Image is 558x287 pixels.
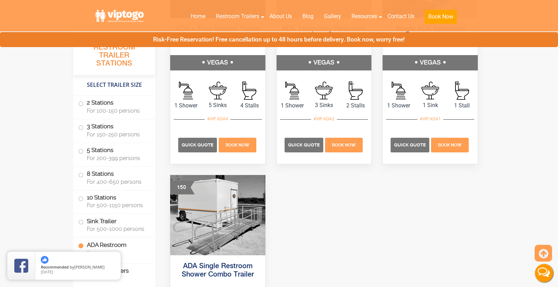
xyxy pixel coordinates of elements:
[311,114,337,123] div: #VIP ADA2
[73,78,155,92] h4: Select Trailer Size
[218,141,257,148] a: Book Now
[170,55,265,70] h5: VEGAS
[41,256,48,264] img: thumbs up icon
[209,82,227,99] img: an icon of sink
[414,101,446,109] span: 1 Sink
[226,143,249,148] span: Book Now
[264,9,297,24] a: About Us
[430,141,470,148] a: Book Now
[315,82,333,99] img: an icon of sink
[41,265,115,270] span: by
[78,143,150,165] label: 5 Stations
[78,119,150,141] label: 3 Stations
[182,142,213,148] span: Quick Quote
[87,226,147,232] span: For 500-1000 persons
[170,175,265,255] img: ADA Single Restroom Shower Combo Trailer
[277,55,372,70] h5: VEGAS
[41,264,69,270] span: Recommended
[170,101,202,110] span: 1 Shower
[421,82,439,99] img: an icon of sink
[417,114,443,123] div: #VIP ADA1
[205,114,231,123] div: #VIP ADA4
[346,9,382,24] a: Resources
[530,259,558,287] button: Live Chat
[14,259,28,273] img: Review Rating
[87,155,147,161] span: For 200-399 persons
[41,269,53,274] span: [DATE]
[349,82,363,100] img: an icon of stall
[285,141,324,148] a: Quick Quote
[170,181,195,195] div: 150
[438,143,462,148] span: Book Now
[78,214,150,235] label: Sink Trailer
[319,9,346,24] a: Gallery
[73,33,155,75] h3: All Portable Restroom Trailer Stations
[392,82,406,100] img: an icon of Shower
[179,82,193,100] img: an icon of Shower
[242,82,256,100] img: an icon of stall
[288,142,320,148] span: Quick Quote
[87,107,147,114] span: For 100-150 persons
[87,131,147,138] span: For 150-250 persons
[178,141,218,148] a: Quick Quote
[87,202,147,209] span: For 500-1150 persons
[394,142,426,148] span: Quick Quote
[87,179,147,185] span: For 400-650 persons
[308,101,340,109] span: 3 Sinks
[78,167,150,188] label: 8 Stations
[382,9,420,24] a: Contact Us
[78,190,150,212] label: 10 Stations
[74,264,105,270] span: [PERSON_NAME]
[455,82,469,100] img: an icon of stall
[211,9,264,24] a: Restroom Trailers
[340,101,371,110] span: 2 Stalls
[78,96,150,117] label: 2 Stations
[332,143,356,148] span: Book Now
[383,101,414,110] span: 1 Shower
[297,9,319,24] a: Blog
[420,9,462,28] a: Book Now
[277,101,308,110] span: 1 Shower
[324,141,363,148] a: Book Now
[285,82,299,100] img: an icon of Shower
[383,55,478,70] h5: VEGAS
[425,10,457,24] button: Book Now
[446,101,478,110] span: 1 Stall
[78,237,150,261] label: ADA Restroom Trailers
[202,101,234,109] span: 5 Sinks
[186,9,211,24] a: Home
[182,263,254,278] a: ADA Single Restroom Shower Combo Trailer
[391,141,430,148] a: Quick Quote
[234,101,265,110] span: 4 Stalls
